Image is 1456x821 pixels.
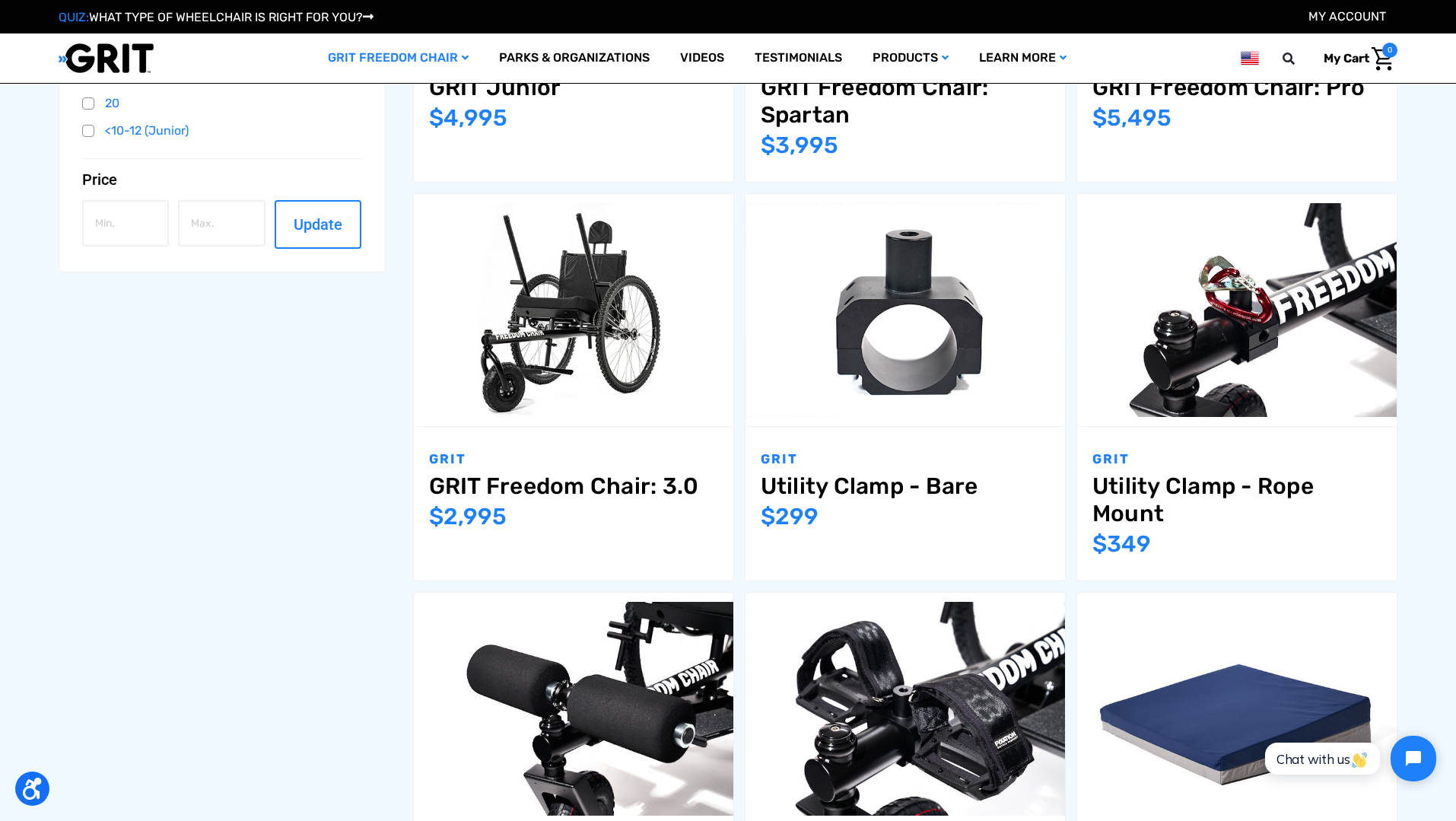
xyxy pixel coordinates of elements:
a: Parks & Organizations [484,33,665,83]
a: Utility Clamp - Bare,$299.00 [745,194,1065,426]
a: 20 [82,92,362,115]
a: Products [857,33,964,83]
p: GRIT [1092,450,1381,469]
span: $299 [761,503,819,530]
a: Utility Clamp - Rope Mount,$349.00 [1077,194,1397,426]
a: Account [1308,9,1386,24]
span: $2,995 [429,503,507,530]
span: My Cart [1324,51,1369,65]
a: Videos [665,33,739,83]
input: Max. [178,200,265,247]
img: Utility Clamp - Foot Platforms [745,602,1065,815]
span: $3,995 [761,132,838,159]
span: Price [82,170,117,189]
a: Utility Clamp - Rope Mount,$349.00 [1092,473,1381,527]
a: Cart with 0 items [1312,43,1397,75]
p: GRIT [429,450,718,469]
img: Utility Clamp - Leg Elevation [414,602,733,815]
span: 0 [1382,43,1397,58]
img: Utility Clamp - Bare [745,203,1065,416]
a: Learn More [964,33,1082,83]
a: GRIT Freedom Chair: 3.0,$2,995.00 [429,473,718,500]
a: GRIT Freedom Chair: Spartan,$3,995.00 [761,74,1050,129]
span: $349 [1092,530,1151,558]
img: Utility Clamp - Rope Mount [1077,203,1397,416]
img: GRIT Wedge Cushion: foam wheelchair cushion for positioning and comfort shown in 18/"20 width wit... [1077,602,1397,815]
p: GRIT [761,450,1050,469]
button: Update [275,200,361,249]
input: Min. [82,200,169,247]
a: QUIZ:WHAT TYPE OF WHEELCHAIR IS RIGHT FOR YOU? [59,10,374,24]
img: GRIT All-Terrain Wheelchair and Mobility Equipment [59,43,154,74]
a: GRIT Freedom Chair: 3.0,$2,995.00 [414,194,733,426]
a: GRIT Freedom Chair [313,33,484,83]
span: QUIZ: [59,10,89,24]
a: <10-12 (Junior) [82,119,362,142]
a: GRIT Freedom Chair: Pro,$5,495.00 [1092,74,1381,101]
a: Testimonials [739,33,857,83]
button: Price [82,170,362,189]
img: GRIT Freedom Chair: 3.0 [414,203,733,416]
a: GRIT Junior,$4,995.00 [429,74,718,101]
span: $4,995 [429,104,507,132]
iframe: Tidio Chat [1248,723,1449,794]
img: Cart [1372,47,1394,71]
a: Utility Clamp - Bare,$299.00 [761,473,1050,500]
span: $5,495 [1092,104,1171,132]
input: Search [1289,43,1312,75]
img: us.png [1241,49,1259,68]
